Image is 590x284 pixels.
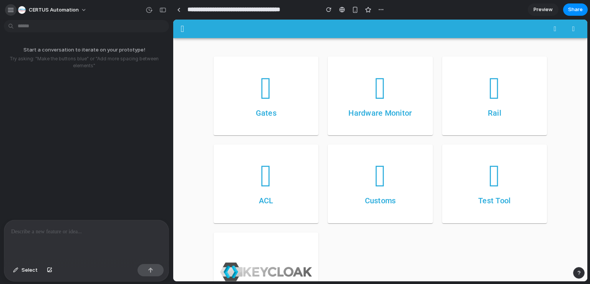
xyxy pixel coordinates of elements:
a: Preview [528,3,559,16]
h4: ACL [86,175,100,187]
h4: Hardware Monitor [175,87,239,100]
span: Share [568,6,583,13]
p: Try asking: "Make the buttons blue" or "Add more spacing between elements" [3,55,165,69]
span: Preview [534,6,553,13]
button: CERTUS Automation [15,4,91,16]
span: CERTUS Automation [29,6,79,14]
h4: Customs [192,175,223,187]
h4: Gates [83,87,103,100]
h4: Rail [315,87,328,100]
h4: Test Tool [305,175,337,187]
button: Select [9,264,41,276]
button: Share [563,3,588,16]
p: Start a conversation to iterate on your prototype! [3,46,165,54]
span: Select [22,266,38,274]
